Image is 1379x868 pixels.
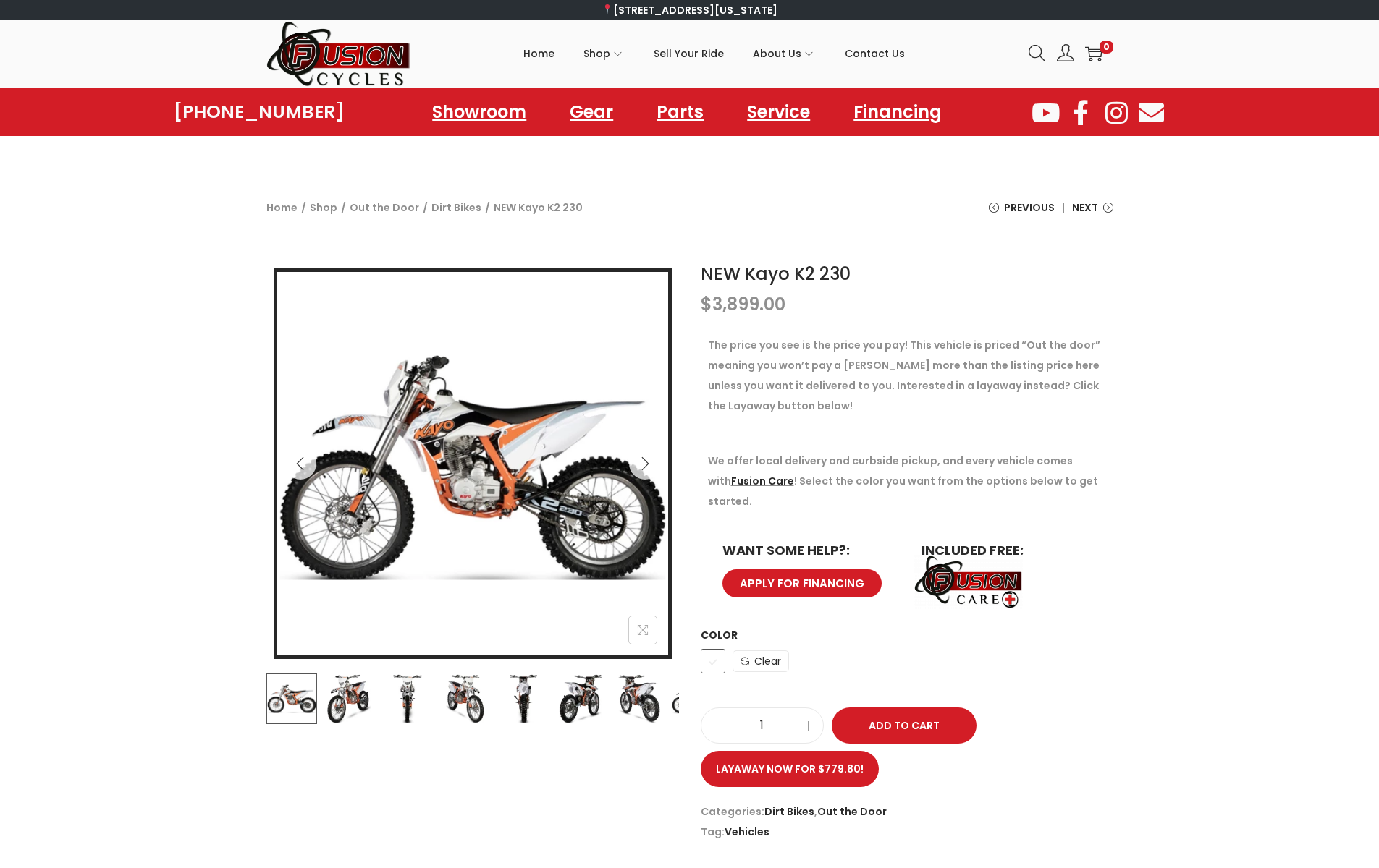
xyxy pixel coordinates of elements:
span: Next [1072,197,1098,218]
a: Clear [733,650,789,672]
bdi: 3,899.00 [701,292,785,316]
span: / [301,197,306,218]
img: Product image [439,673,490,724]
a: Dirt Bikes [764,804,814,819]
span: Tag: [701,822,1113,842]
span: Categories: , [701,801,1113,822]
img: Product image [324,673,374,724]
img: 📍 [602,4,612,14]
a: Shop [310,200,337,215]
button: Next [629,448,661,480]
span: Shop [583,35,610,72]
img: Product image [613,673,664,724]
span: Contact Us [845,35,905,72]
a: Vehicles [725,825,769,839]
img: Woostify retina logo [266,20,411,88]
a: Out the Door [817,804,887,819]
img: Product image [266,673,316,724]
span: / [485,197,490,218]
a: Out the Door [350,200,419,215]
img: Product image [381,673,432,724]
span: Sell Your Ride [654,35,724,72]
span: APPLY FOR FINANCING [740,578,864,589]
nav: Menu [418,95,956,129]
input: Product quantity [701,715,823,736]
a: Fusion Care [731,474,794,488]
img: Product image [497,673,548,724]
a: Gear [555,95,628,129]
a: 0 [1085,45,1102,62]
h6: INCLUDED FREE: [922,544,1092,557]
a: [PHONE_NUMBER] [174,102,345,122]
h6: WANT SOME HELP?: [722,544,893,557]
a: Parts [642,95,718,129]
a: Previous [989,197,1055,229]
span: Previous [1004,197,1055,218]
button: Previous [284,448,316,480]
span: Home [523,35,554,72]
span: NEW Kayo K2 230 [494,197,583,218]
a: Contact Us [845,21,905,86]
img: Product image [671,673,722,724]
button: Add to Cart [832,707,977,744]
a: APPLY FOR FINANCING [722,569,882,597]
a: [STREET_ADDRESS][US_STATE] [602,3,777,17]
a: About Us [753,21,816,86]
a: Sell Your Ride [654,21,724,86]
p: The price you see is the price you pay! This vehicle is priced “Out the door” meaning you won’t p... [708,335,1106,416]
span: / [423,197,428,218]
nav: Primary navigation [411,21,1018,86]
a: Layaway now for $779.80! [701,751,879,787]
a: Financing [839,95,956,129]
a: Showroom [418,95,541,129]
a: Shop [583,21,625,86]
a: Next [1072,197,1113,229]
a: Service [733,95,825,129]
label: Color [701,628,738,642]
span: About Us [753,35,801,72]
img: NEW Kayo K2 230 [277,272,668,663]
a: Dirt Bikes [431,200,481,215]
a: Home [523,21,554,86]
p: We offer local delivery and curbside pickup, and every vehicle comes with ! Select the color you ... [708,451,1106,511]
span: / [341,197,346,218]
img: Product image [555,673,606,724]
span: $ [701,292,712,316]
a: Home [266,200,298,215]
